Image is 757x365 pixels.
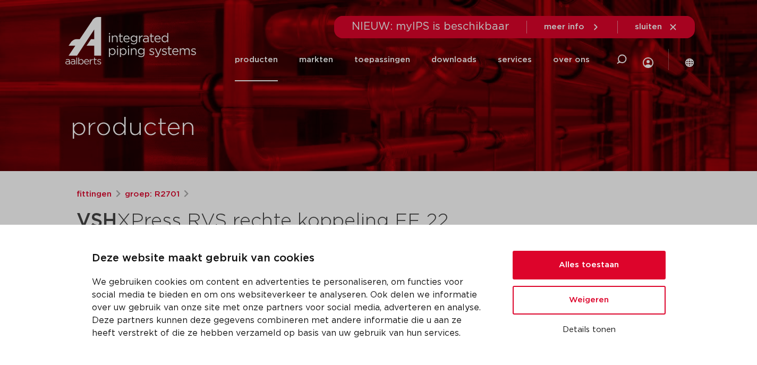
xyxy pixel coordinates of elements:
[71,111,195,145] h1: producten
[635,22,678,32] a: sluiten
[553,38,590,81] a: over ons
[235,38,278,81] a: producten
[544,22,600,32] a: meer info
[352,21,509,32] span: NIEUW: myIPS is beschikbaar
[354,38,410,81] a: toepassingen
[76,205,475,237] h1: XPress RVS rechte koppeling FF 22
[235,38,590,81] nav: Menu
[513,251,666,279] button: Alles toestaan
[513,286,666,315] button: Weigeren
[92,250,487,267] p: Deze website maakt gebruik van cookies
[299,38,333,81] a: markten
[643,35,653,84] div: my IPS
[92,276,487,339] p: We gebruiken cookies om content en advertenties te personaliseren, om functies voor social media ...
[544,23,584,31] span: meer info
[76,188,112,201] a: fittingen
[635,23,662,31] span: sluiten
[513,321,666,339] button: Details tonen
[76,211,117,231] strong: VSH
[431,38,477,81] a: downloads
[498,38,532,81] a: services
[125,188,180,201] a: groep: R2701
